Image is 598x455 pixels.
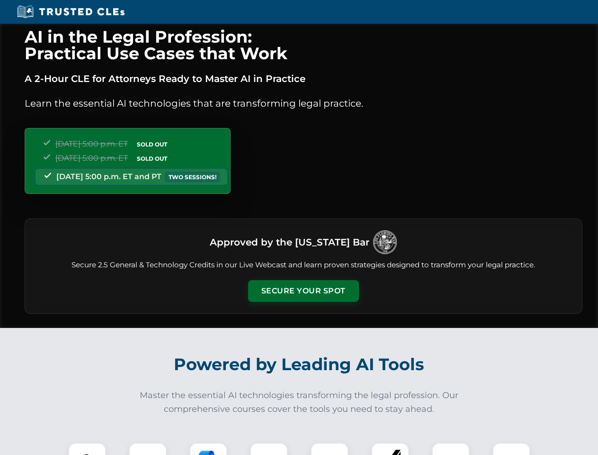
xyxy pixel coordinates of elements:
span: [DATE] 5:00 p.m. ET [55,154,128,163]
h3: Approved by the [US_STATE] Bar [210,234,369,251]
button: Secure Your Spot [248,280,359,302]
h1: AI in the Legal Profession: Practical Use Cases that Work [25,28,582,62]
span: SOLD OUT [134,154,170,164]
img: Logo [373,230,397,254]
p: Master the essential AI technologies transforming the legal profession. Our comprehensive courses... [134,389,465,416]
p: A 2-Hour CLE for Attorneys Ready to Master AI in Practice [25,71,582,86]
p: Secure 2.5 General & Technology Credits in our Live Webcast and learn proven strategies designed ... [36,260,571,271]
span: SOLD OUT [134,139,170,149]
p: Learn the essential AI technologies that are transforming legal practice. [25,96,582,111]
h2: Powered by Leading AI Tools [37,348,562,381]
span: [DATE] 5:00 p.m. ET [55,139,128,148]
img: Trusted CLEs [14,5,127,19]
